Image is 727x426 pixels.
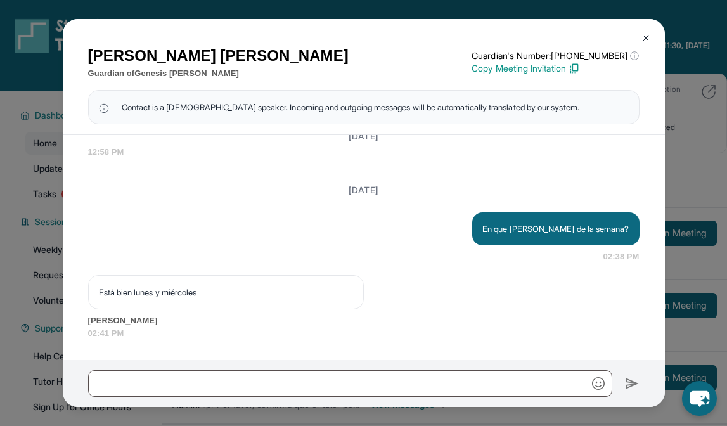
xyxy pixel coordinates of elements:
p: Guardian of Genesis [PERSON_NAME] [88,67,349,80]
span: ⓘ [630,49,639,62]
p: Copy Meeting Invitation [472,62,639,75]
button: chat-button [682,381,717,416]
h1: [PERSON_NAME] [PERSON_NAME] [88,44,349,67]
img: Copy Icon [569,63,580,74]
img: Emoji [592,377,605,390]
span: 02:41 PM [88,327,640,340]
img: info Icon [99,101,109,113]
span: 12:58 PM [88,146,640,158]
h3: [DATE] [88,184,640,197]
p: Guardian's Number: [PHONE_NUMBER] [472,49,639,62]
p: Está bien lunes y miércoles [99,286,353,299]
img: Send icon [625,376,640,391]
span: 02:38 PM [603,250,640,263]
span: [PERSON_NAME] [88,314,640,327]
h3: [DATE] [88,130,640,143]
span: Contact is a [DEMOGRAPHIC_DATA] speaker. Incoming and outgoing messages will be automatically tra... [122,101,579,113]
p: En que [PERSON_NAME] de la semana? [482,223,629,235]
img: Close Icon [641,33,651,43]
